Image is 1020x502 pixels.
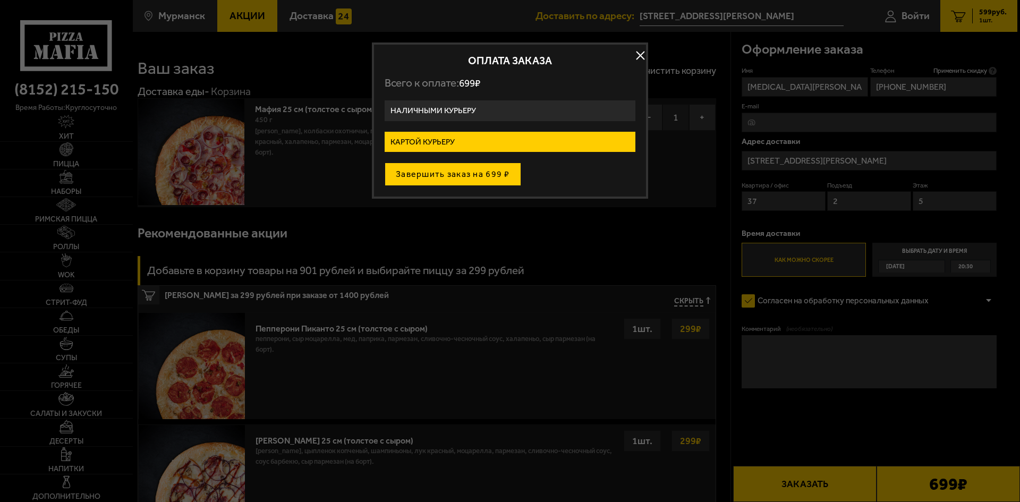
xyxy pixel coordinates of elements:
[385,163,521,186] button: Завершить заказ на 699 ₽
[385,132,635,152] label: Картой курьеру
[385,55,635,66] h2: Оплата заказа
[459,77,480,89] span: 699 ₽
[385,76,635,90] p: Всего к оплате:
[385,100,635,121] label: Наличными курьеру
